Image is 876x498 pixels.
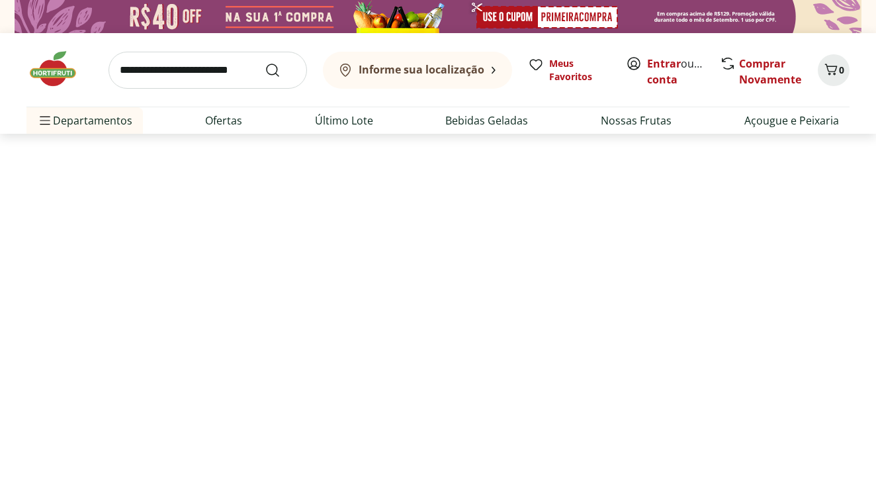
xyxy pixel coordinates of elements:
img: Hortifruti [26,49,93,89]
input: search [109,52,307,89]
a: Meus Favoritos [528,57,610,83]
a: Último Lote [315,113,373,128]
a: Bebidas Geladas [445,113,528,128]
span: 0 [839,64,844,76]
button: Submit Search [265,62,296,78]
span: Meus Favoritos [549,57,610,83]
button: Carrinho [818,54,850,86]
span: ou [647,56,706,87]
button: Menu [37,105,53,136]
a: Criar conta [647,56,720,87]
b: Informe sua localização [359,62,484,77]
a: Entrar [647,56,681,71]
a: Comprar Novamente [739,56,801,87]
a: Nossas Frutas [601,113,672,128]
a: Ofertas [205,113,242,128]
span: Departamentos [37,105,132,136]
button: Informe sua localização [323,52,512,89]
a: Açougue e Peixaria [744,113,839,128]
